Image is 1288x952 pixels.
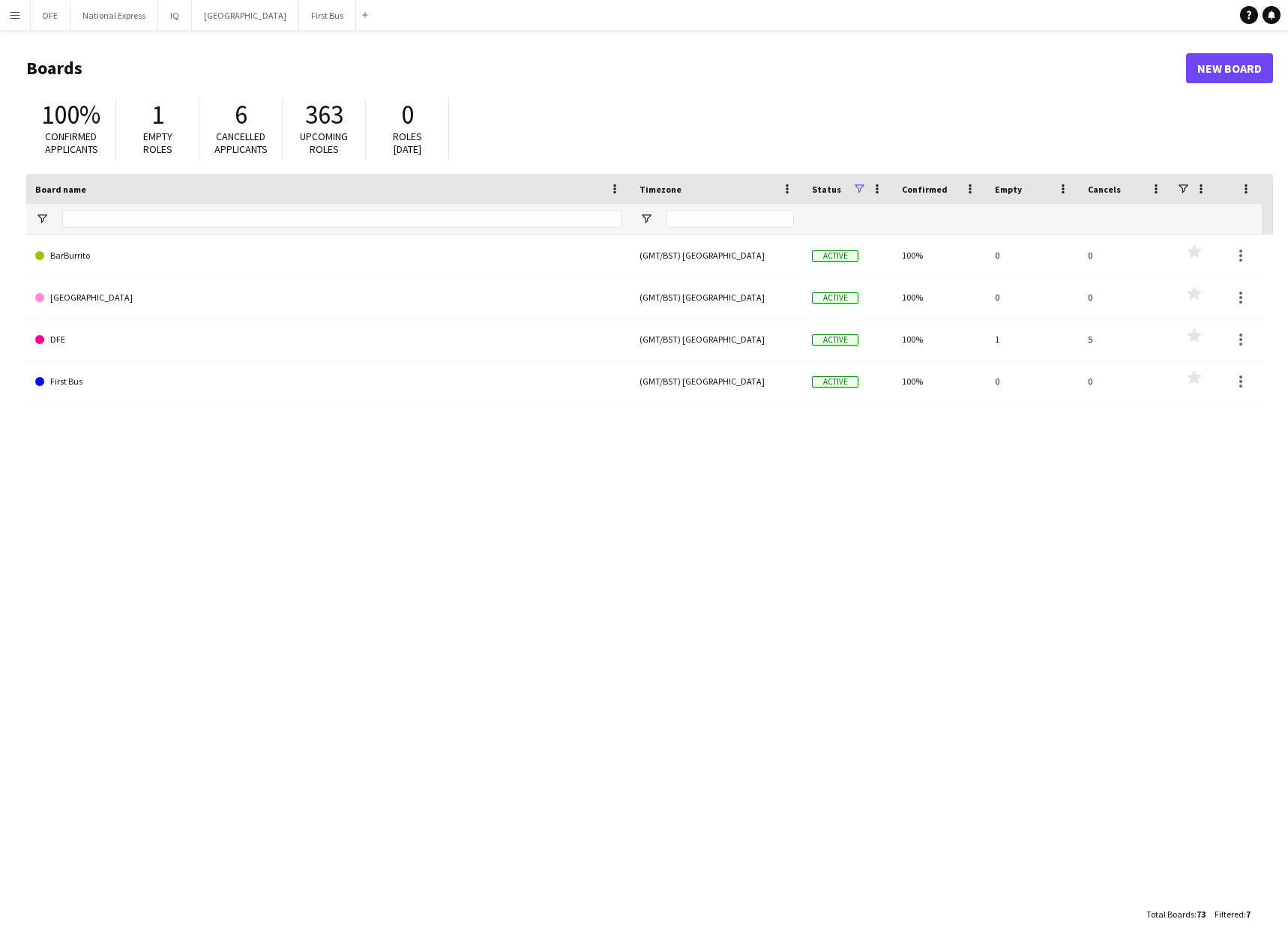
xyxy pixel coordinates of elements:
span: 6 [235,98,247,131]
div: 0 [986,235,1079,276]
div: : [1215,900,1251,929]
span: Cancelled applicants [214,130,268,156]
a: First Bus [35,361,622,403]
a: [GEOGRAPHIC_DATA] [35,277,622,319]
span: Active [812,250,858,262]
div: (GMT/BST) [GEOGRAPHIC_DATA] [631,235,803,276]
a: BarBurrito [35,235,622,277]
div: 100% [893,277,986,318]
div: 1 [986,319,1079,360]
button: DFE [31,1,70,30]
div: (GMT/BST) [GEOGRAPHIC_DATA] [631,319,803,360]
a: New Board [1186,53,1273,83]
div: : [1146,900,1206,929]
div: 0 [1079,277,1172,318]
a: DFE [35,319,622,361]
span: Empty [995,184,1022,195]
button: [GEOGRAPHIC_DATA] [192,1,299,30]
button: Open Filter Menu [640,212,653,226]
span: Timezone [640,184,681,195]
span: 100% [41,98,100,131]
span: Roles [DATE] [393,130,422,156]
span: 73 [1197,909,1206,920]
span: 0 [401,98,414,131]
div: 100% [893,361,986,402]
span: Filtered [1215,909,1244,920]
div: 100% [893,235,986,276]
div: (GMT/BST) [GEOGRAPHIC_DATA] [631,277,803,318]
div: 0 [1079,235,1172,276]
span: 7 [1246,909,1251,920]
span: 363 [305,98,343,131]
div: 5 [1079,319,1172,360]
h1: Boards [26,57,1186,79]
span: Board name [35,184,86,195]
span: Status [812,184,841,195]
button: First Bus [299,1,356,30]
div: 0 [986,277,1079,318]
input: Timezone Filter Input [666,210,794,228]
span: Confirmed [902,184,948,195]
button: National Express [70,1,158,30]
span: Empty roles [143,130,172,156]
span: Active [812,376,858,388]
span: Active [812,334,858,346]
input: Board name Filter Input [62,210,622,228]
span: Total Boards [1146,909,1194,920]
div: 0 [986,361,1079,402]
button: IQ [158,1,192,30]
div: (GMT/BST) [GEOGRAPHIC_DATA] [631,361,803,402]
span: Cancels [1088,184,1121,195]
div: 100% [893,319,986,360]
span: Active [812,292,858,304]
span: 1 [151,98,164,131]
div: 0 [1079,361,1172,402]
span: Upcoming roles [300,130,348,156]
button: Open Filter Menu [35,212,49,226]
span: Confirmed applicants [45,130,98,156]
